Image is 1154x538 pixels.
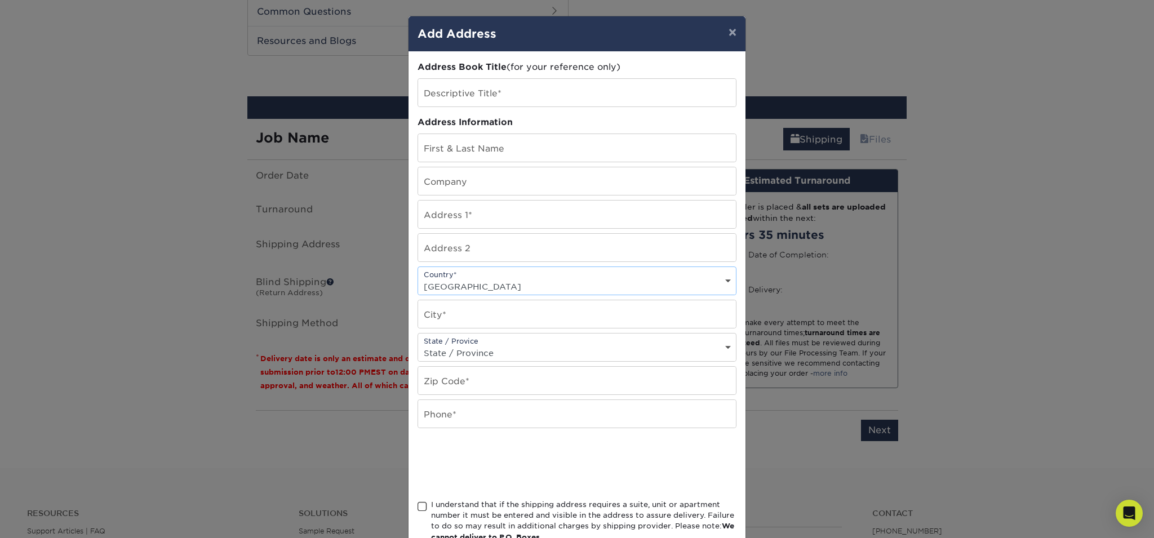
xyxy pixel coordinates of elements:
[418,61,736,74] div: (for your reference only)
[418,25,736,42] h4: Add Address
[418,442,589,486] iframe: reCAPTCHA
[418,61,507,72] span: Address Book Title
[1116,500,1143,527] div: Open Intercom Messenger
[720,16,745,48] button: ×
[418,116,736,129] div: Address Information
